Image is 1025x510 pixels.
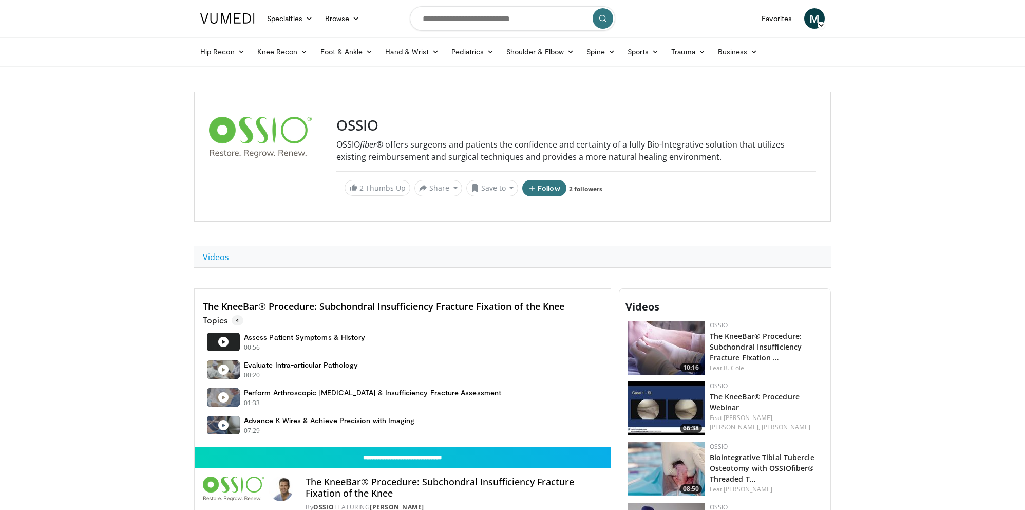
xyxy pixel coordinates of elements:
a: Pediatrics [445,42,500,62]
span: Videos [625,300,659,314]
span: 2 [359,183,364,193]
a: Knee Recon [251,42,314,62]
div: Feat. [710,485,822,494]
a: OSSIO [710,442,728,451]
a: [PERSON_NAME], [710,423,760,431]
p: 00:56 [244,343,260,352]
a: Shoulder & Elbow [500,42,580,62]
a: M [804,8,825,29]
a: Specialties [261,8,319,29]
a: 08:50 [628,442,705,496]
img: c7fa0e63-843a-41fb-b12c-ba711dda1bcc.150x105_q85_crop-smart_upscale.jpg [628,321,705,375]
a: [PERSON_NAME] [762,423,810,431]
a: 10:16 [628,321,705,375]
a: Foot & Ankle [314,42,379,62]
button: Follow [522,180,566,196]
p: Topics [203,315,243,325]
span: 08:50 [680,484,702,494]
a: 2 Thumbs Up [345,180,410,196]
img: Avatar [269,477,293,501]
h4: The KneeBar® Procedure: Subchondral Insufficiency Fracture Fixation of the Knee [203,301,602,313]
button: Save to [466,180,519,196]
button: Share [414,180,462,196]
p: OSSIO ® offers surgeons and patients the confidence and certainty of a fully Bio-Integrative solu... [336,138,816,163]
a: Sports [621,42,666,62]
a: The KneeBar® Procedure Webinar [710,392,800,412]
p: 00:20 [244,371,260,380]
a: Biointegrative Tibial Tubercle Osteotomy with OSSIOfiber® Threaded T… [710,452,814,484]
input: Search topics, interventions [410,6,615,31]
a: Favorites [755,8,798,29]
a: [PERSON_NAME] [724,485,772,494]
h4: Evaluate Intra-articular Pathology [244,360,358,370]
span: 10:16 [680,363,702,372]
a: OSSIO [710,381,728,390]
a: OSSIO [710,321,728,330]
img: 14934b67-7d06-479f-8b24-1e3c477188f5.150x105_q85_crop-smart_upscale.jpg [628,442,705,496]
h4: Advance K Wires & Achieve Precision with Imaging [244,416,414,425]
a: Business [712,42,764,62]
img: fc62288f-2adf-48f5-a98b-740dd39a21f3.150x105_q85_crop-smart_upscale.jpg [628,381,705,435]
h3: OSSIO [336,117,816,134]
a: 66:38 [628,381,705,435]
span: 4 [232,315,243,325]
p: 01:33 [244,398,260,408]
a: 2 followers [569,185,602,193]
img: OSSIO [203,477,264,501]
a: B. Cole [724,363,744,372]
h4: The KneeBar® Procedure: Subchondral Insufficiency Fracture Fixation of the Knee [306,477,602,499]
a: Videos [194,246,238,268]
a: Browse [319,8,366,29]
a: The KneeBar® Procedure: Subchondral Insufficiency Fracture Fixation … [710,331,802,362]
h4: Assess Patient Symptoms & History [244,333,365,342]
a: [PERSON_NAME], [724,413,774,422]
h4: Perform Arthroscopic [MEDICAL_DATA] & Insufficiency Fracture Assessment [244,388,501,397]
em: fiber [360,139,376,150]
a: Hand & Wrist [379,42,445,62]
span: 66:38 [680,424,702,433]
p: 07:29 [244,426,260,435]
img: VuMedi Logo [200,13,255,24]
a: Trauma [665,42,712,62]
a: Hip Recon [194,42,251,62]
a: Spine [580,42,621,62]
div: Feat. [710,413,822,432]
div: Feat. [710,363,822,373]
